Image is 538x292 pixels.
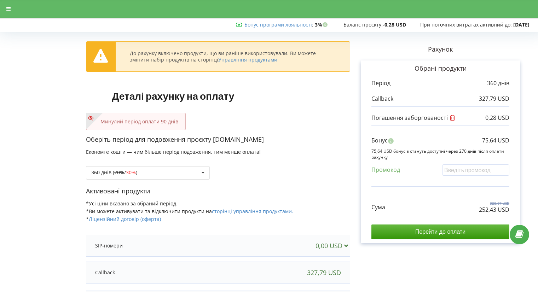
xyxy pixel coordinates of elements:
[244,21,312,28] a: Бонус програми лояльності
[442,164,509,175] input: Введіть промокод
[371,95,393,103] p: Callback
[371,136,388,145] p: Бонус
[89,216,161,222] a: Ліцензійний договір (оферта)
[371,148,509,160] p: 75,64 USD бонусів стануть доступні через 270 днів після оплати рахунку
[86,200,178,207] span: *Усі ціни вказано за обраний період.
[95,269,115,276] p: Callback
[307,269,341,276] div: 327,79 USD
[479,95,509,103] p: 327,79 USD
[487,79,509,87] p: 360 днів
[114,169,124,176] s: 20%
[482,136,509,145] p: 75,64 USD
[126,169,136,176] span: 30%
[91,170,137,175] div: 360 днів ( / )
[485,114,509,122] p: 0,28 USD
[212,208,293,215] a: сторінці управління продуктами.
[315,21,329,28] strong: 3%
[316,242,351,249] div: 0,00 USD
[513,21,530,28] strong: [DATE]
[371,203,385,211] p: Сума
[383,21,406,28] strong: -0,28 USD
[95,242,123,249] p: SIP-номери
[371,224,509,239] input: Перейти до оплати
[93,118,178,125] p: Минулий період оплати 90 днів
[86,79,260,113] h1: Деталі рахунку на оплату
[343,21,383,28] span: Баланс проєкту:
[86,208,293,215] span: *Ви можете активувати та відключити продукти на
[420,21,512,28] span: При поточних витратах активний до:
[86,148,261,155] span: Економте кошти — чим більше період подовження, тим менше оплата!
[350,45,531,54] p: Рахунок
[371,114,457,122] p: Погашення заборгованості
[86,187,350,196] p: Активовані продукти
[130,50,336,63] div: До рахунку включено продукти, що ви раніше використовували. Ви можете змінити набір продуктів на ...
[244,21,313,28] span: :
[479,206,509,214] p: 252,43 USD
[86,135,350,144] p: Оберіть період для подовження проєкту [DOMAIN_NAME]
[371,166,400,174] p: Промокод
[479,201,509,206] p: 328,07 USD
[218,56,277,63] a: Управління продуктами
[371,79,391,87] p: Період
[371,64,509,73] p: Обрані продукти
